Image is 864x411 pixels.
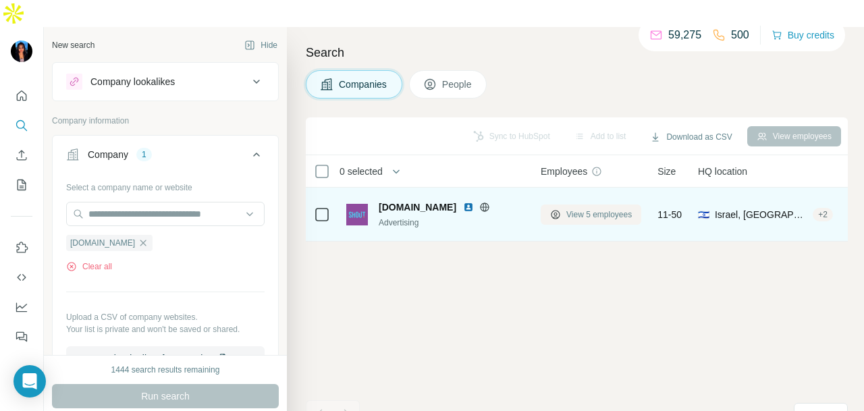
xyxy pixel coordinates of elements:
[731,27,749,43] p: 500
[53,138,278,176] button: Company1
[306,43,848,62] h4: Search
[66,176,265,194] div: Select a company name or website
[463,202,474,213] img: LinkedIn logo
[772,26,834,45] button: Buy credits
[698,208,709,221] span: 🇮🇱
[641,127,741,147] button: Download as CSV
[70,237,135,249] span: [DOMAIN_NAME]
[379,217,524,229] div: Advertising
[11,40,32,62] img: Avatar
[53,65,278,98] button: Company lookalikes
[813,209,833,221] div: + 2
[52,115,279,127] p: Company information
[657,208,682,221] span: 11-50
[11,265,32,290] button: Use Surfe API
[66,346,265,371] button: Upload a list of companies
[541,165,587,178] span: Employees
[379,200,456,214] span: [DOMAIN_NAME]
[566,209,632,221] span: View 5 employees
[11,236,32,260] button: Use Surfe on LinkedIn
[11,295,32,319] button: Dashboard
[698,165,747,178] span: HQ location
[657,165,676,178] span: Size
[11,173,32,197] button: My lists
[66,311,265,323] p: Upload a CSV of company websites.
[66,323,265,335] p: Your list is private and won't be saved or shared.
[715,208,807,221] span: Israel, [GEOGRAPHIC_DATA]
[66,261,112,273] button: Clear all
[339,78,388,91] span: Companies
[52,39,94,51] div: New search
[11,325,32,349] button: Feedback
[235,35,287,55] button: Hide
[11,113,32,138] button: Search
[668,27,701,43] p: 59,275
[111,364,220,376] div: 1444 search results remaining
[13,365,46,398] div: Open Intercom Messenger
[88,148,128,161] div: Company
[11,143,32,167] button: Enrich CSV
[340,165,383,178] span: 0 selected
[11,84,32,108] button: Quick start
[541,204,641,225] button: View 5 employees
[346,204,368,225] img: Logo of shout.group
[136,148,152,161] div: 1
[442,78,473,91] span: People
[90,75,175,88] div: Company lookalikes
